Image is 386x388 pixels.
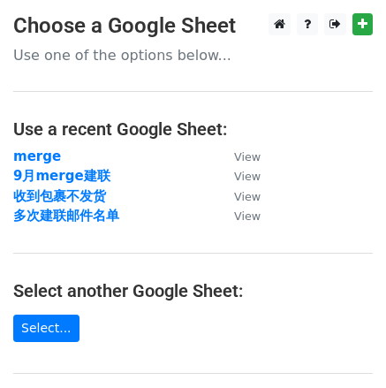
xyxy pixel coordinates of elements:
a: merge [13,148,61,164]
a: Select... [13,315,79,342]
a: View [216,148,261,164]
p: Use one of the options below... [13,46,373,65]
h3: Choose a Google Sheet [13,13,373,39]
a: View [216,208,261,224]
small: View [234,150,261,164]
a: 收到包裹不发货 [13,188,106,204]
a: View [216,168,261,184]
a: 多次建联邮件名单 [13,208,119,224]
small: View [234,190,261,203]
a: View [216,188,261,204]
a: 9月merge建联 [13,168,110,184]
h4: Select another Google Sheet: [13,280,373,301]
small: View [234,209,261,223]
h4: Use a recent Google Sheet: [13,118,373,140]
small: View [234,170,261,183]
